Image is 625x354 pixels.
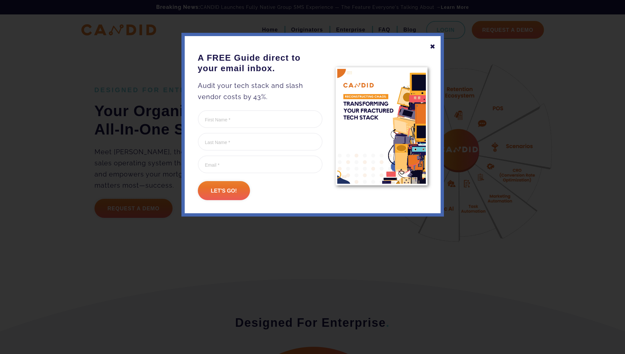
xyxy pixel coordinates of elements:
[198,110,323,128] input: First Name *
[336,67,427,185] img: A FREE Guide direct to your email inbox.
[198,156,323,173] input: Email *
[198,133,323,151] input: Last Name *
[430,41,436,52] div: ✖
[198,181,250,200] input: Let's go!
[198,52,323,73] h3: A FREE Guide direct to your email inbox.
[198,80,323,102] p: Audit your tech stack and slash vendor costs by 43%.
